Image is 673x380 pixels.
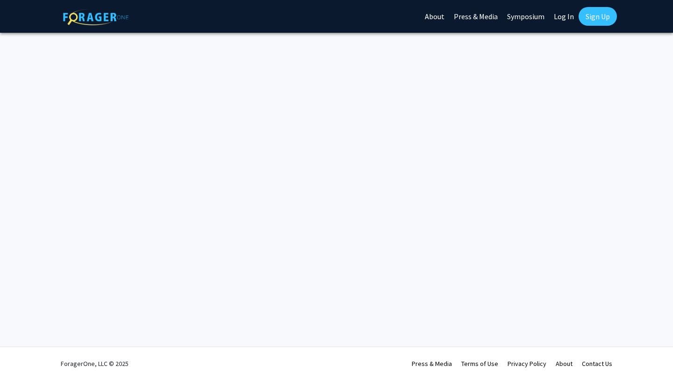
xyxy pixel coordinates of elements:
a: Terms of Use [461,359,498,368]
a: Contact Us [582,359,612,368]
a: Privacy Policy [508,359,546,368]
a: Sign Up [579,7,617,26]
img: ForagerOne Logo [63,9,129,25]
div: ForagerOne, LLC © 2025 [61,347,129,380]
a: About [556,359,573,368]
a: Press & Media [412,359,452,368]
